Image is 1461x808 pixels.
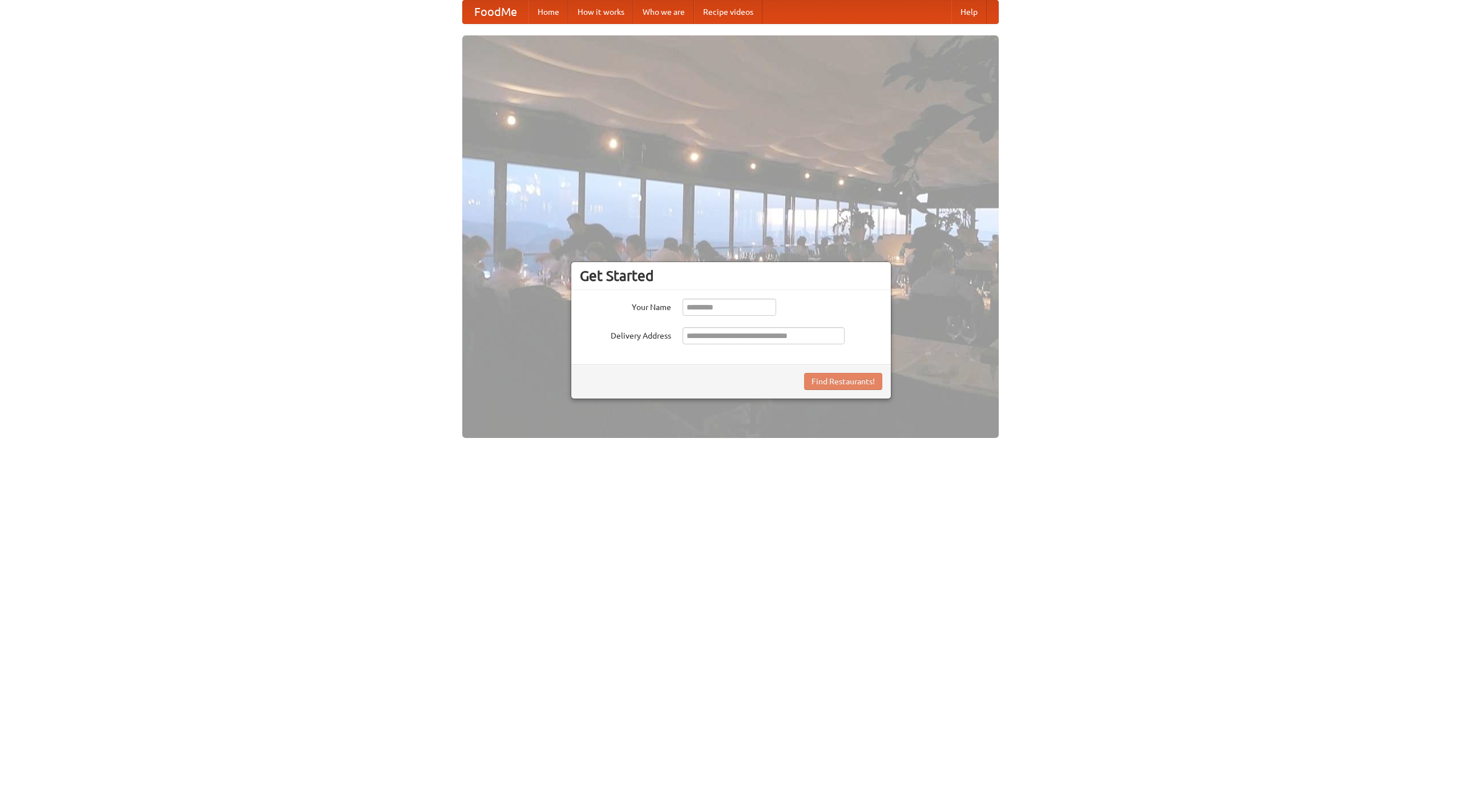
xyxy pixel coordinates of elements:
label: Your Name [580,299,671,313]
a: FoodMe [463,1,528,23]
a: Help [951,1,987,23]
a: Who we are [633,1,694,23]
button: Find Restaurants! [804,373,882,390]
h3: Get Started [580,267,882,284]
label: Delivery Address [580,327,671,341]
a: How it works [568,1,633,23]
a: Home [528,1,568,23]
a: Recipe videos [694,1,762,23]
